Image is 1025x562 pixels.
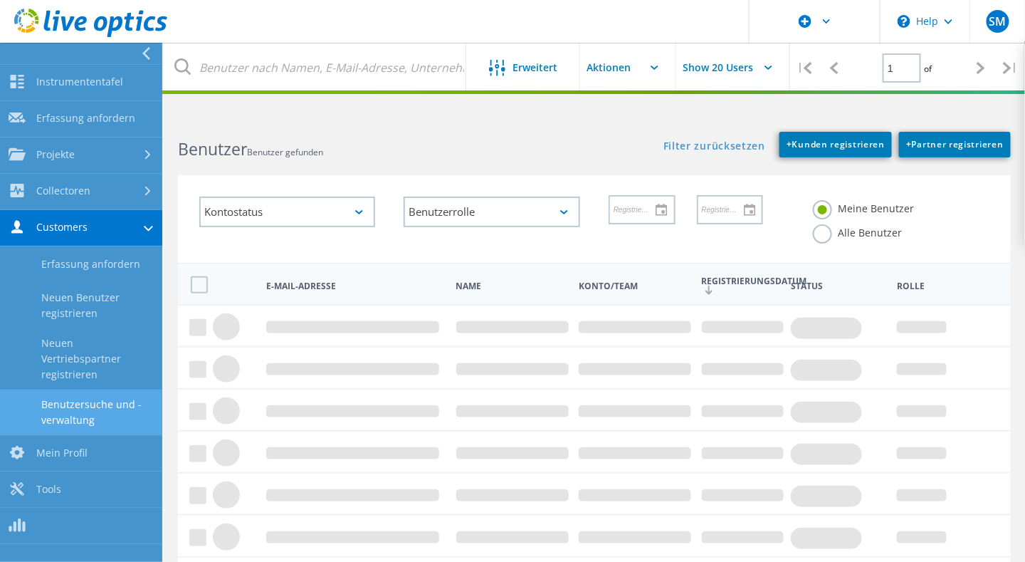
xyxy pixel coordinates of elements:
[698,196,752,223] input: Registrieren für
[610,196,664,223] input: Registrieren von
[663,141,765,153] a: Filter zurücksetzen
[404,197,579,227] div: Benutzerrolle
[266,282,443,291] span: E-Mail-Adresse
[898,15,910,28] svg: \n
[779,132,892,157] a: +Kunden registrieren
[925,63,932,75] span: of
[906,138,912,150] b: +
[579,282,690,291] span: Konto/Team
[906,138,1004,150] span: Partner registrieren
[790,43,819,93] div: |
[787,138,792,150] b: +
[512,63,557,73] span: Erweitert
[178,137,247,160] b: Benutzer
[14,30,167,40] a: Live Optics Dashboard
[456,282,567,291] span: Name
[899,132,1011,157] a: +Partner registrieren
[996,43,1025,93] div: |
[199,197,375,227] div: Kontostatus
[247,146,323,158] span: Benutzer gefunden
[813,200,914,214] label: Meine Benutzer
[791,282,885,291] span: Status
[989,16,1006,27] span: SM
[787,138,885,150] span: Kunden registrieren
[897,282,957,291] span: Rolle
[164,43,467,93] input: Benutzer nach Namen, E-Mail-Adresse, Unternehmen usw. suchen
[813,224,902,238] label: Alle Benutzer
[702,277,779,295] span: Registrierungsdatum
